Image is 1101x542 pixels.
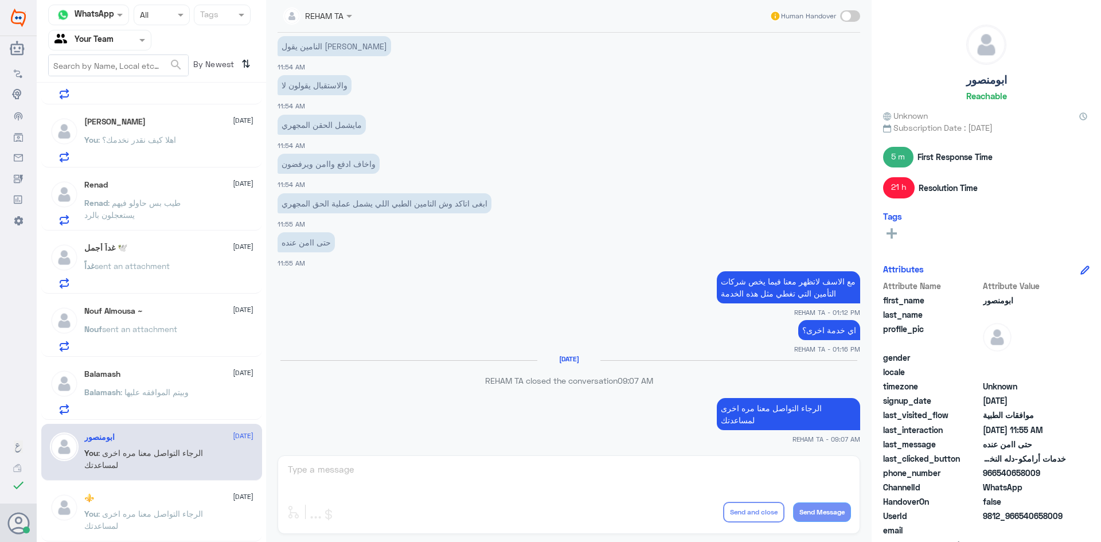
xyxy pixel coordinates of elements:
span: Human Handover [781,11,836,21]
span: : الرجاء التواصل معنا مره اخرى لمساعدتك [84,509,203,531]
span: ChannelId [883,481,981,493]
img: defaultAdmin.png [50,306,79,335]
span: : الرجاء التواصل معنا مره اخرى لمساعدتك [84,448,203,470]
p: 18/8/2025, 11:54 AM [278,154,380,174]
h5: ⚜️ [84,493,94,503]
span: 11:54 AM [278,142,305,149]
p: REHAM TA closed the conversation [278,375,860,387]
span: null [983,352,1066,364]
span: : اهلا كيف نقدر نخدمك؟ [98,135,176,145]
span: last_message [883,438,981,450]
h5: ابومنصور [84,432,115,442]
p: 18/8/2025, 1:16 PM [798,320,860,340]
span: phone_number [883,467,981,479]
div: Tags [198,8,218,23]
img: yourTeam.svg [54,32,72,49]
span: locale [883,366,981,378]
span: Unknown [883,110,928,122]
span: profile_pic [883,323,981,349]
span: [DATE] [233,492,253,502]
p: 18/8/2025, 11:54 AM [278,115,366,135]
span: false [983,496,1066,508]
span: غداً [84,261,95,271]
img: defaultAdmin.png [50,243,79,272]
span: 5 m [883,147,913,167]
span: ابومنصور [983,294,1066,306]
span: REHAM TA - 01:16 PM [794,344,860,354]
span: search [169,58,183,72]
span: last_visited_flow [883,409,981,421]
span: null [983,524,1066,536]
h5: غداً أجمل 🕊️ [84,243,127,253]
span: sent an attachment [102,324,177,334]
h6: Reachable [966,91,1007,101]
span: 2025-08-18T08:45:45.749Z [983,395,1066,407]
h5: Saleh Alharbi [84,117,146,127]
span: first_name [883,294,981,306]
span: 2025-08-18T08:55:28.617Z [983,424,1066,436]
span: Unknown [983,380,1066,392]
span: sent an attachment [95,261,170,271]
span: gender [883,352,981,364]
span: Subscription Date : [DATE] [883,122,1090,134]
span: UserId [883,510,981,522]
span: First Response Time [918,151,993,163]
h6: Tags [883,211,902,221]
img: whatsapp.png [54,6,72,24]
span: last_clicked_button [883,453,981,465]
span: 11:55 AM [278,259,305,267]
img: defaultAdmin.png [50,369,79,398]
span: 21 h [883,177,915,198]
img: defaultAdmin.png [967,25,1006,64]
span: [DATE] [233,241,253,252]
span: [DATE] [233,431,253,441]
input: Search by Name, Local etc… [49,55,188,76]
span: Nouf [84,324,102,334]
i: check [11,478,25,492]
span: 11:54 AM [278,102,305,110]
h6: Attributes [883,264,924,274]
span: By Newest [189,54,237,77]
p: 18/8/2025, 11:55 AM [278,193,491,213]
span: موافقات الطبية [983,409,1066,421]
p: 18/8/2025, 11:54 AM [278,36,391,56]
span: 9812_966540658009 [983,510,1066,522]
img: defaultAdmin.png [50,117,79,146]
h5: ابومنصور [966,73,1007,87]
span: Resolution Time [919,182,978,194]
img: defaultAdmin.png [983,323,1012,352]
span: email [883,524,981,536]
span: Balamash [84,387,120,397]
span: 966540658009 [983,467,1066,479]
button: Send Message [793,502,851,522]
span: 11:55 AM [278,220,305,228]
p: 18/8/2025, 1:12 PM [717,271,860,303]
img: defaultAdmin.png [50,180,79,209]
h5: Renad [84,180,108,190]
span: REHAM TA - 01:12 PM [794,307,860,317]
span: REHAM TA - 09:07 AM [792,434,860,444]
span: حتى اامن عنده [983,438,1066,450]
span: You [84,135,98,145]
p: 19/8/2025, 9:07 AM [717,398,860,430]
span: [DATE] [233,178,253,189]
span: 11:54 AM [278,181,305,188]
span: HandoverOn [883,496,981,508]
span: last_interaction [883,424,981,436]
span: Attribute Value [983,280,1066,292]
span: timezone [883,380,981,392]
span: [DATE] [233,115,253,126]
span: 09:07 AM [618,376,653,385]
span: Renad [84,198,108,208]
span: [DATE] [233,305,253,315]
img: defaultAdmin.png [50,432,79,461]
button: Send and close [723,502,784,522]
button: search [169,56,183,75]
span: [DATE] [233,368,253,378]
span: 11:54 AM [278,63,305,71]
span: 2 [983,481,1066,493]
span: signup_date [883,395,981,407]
span: خدمات أرامكو-دله النخيل [983,453,1066,465]
p: 18/8/2025, 11:55 AM [278,232,335,252]
img: defaultAdmin.png [50,493,79,522]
